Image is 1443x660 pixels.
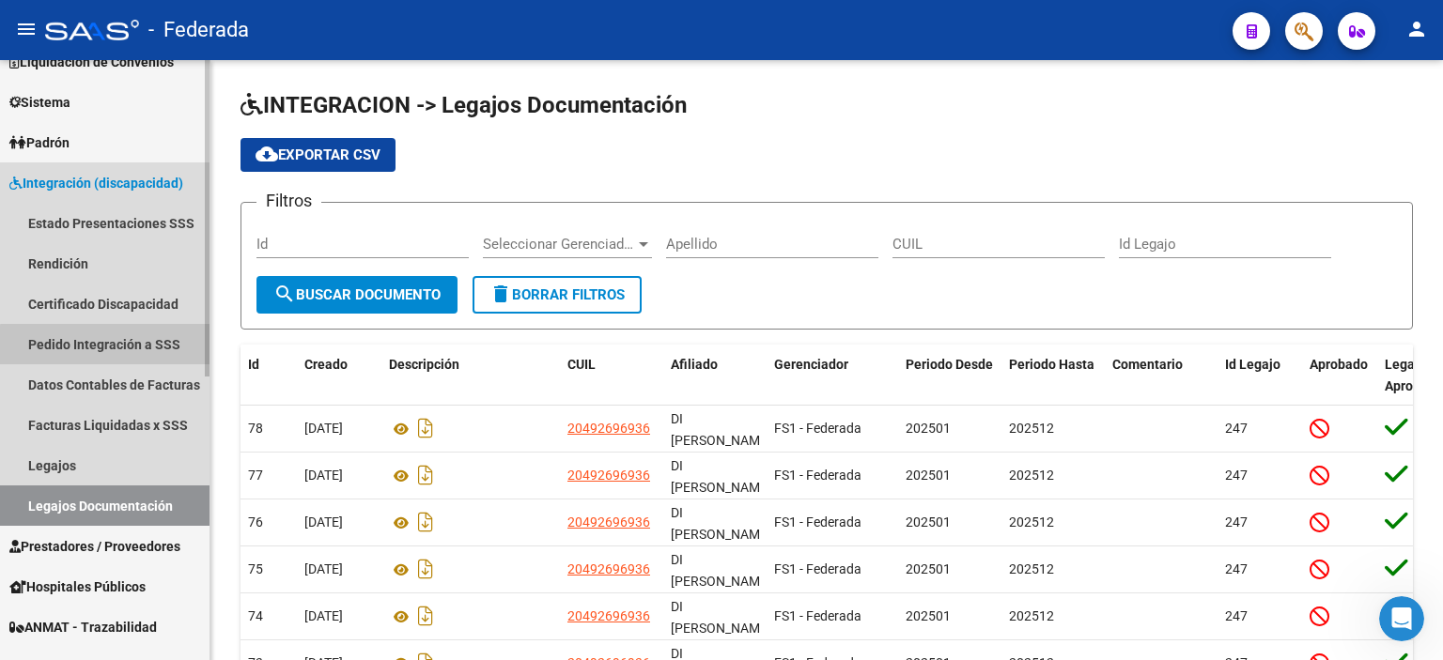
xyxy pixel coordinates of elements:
[164,50,361,93] div: Trabajo re... SAAS.xlsx
[1225,357,1280,372] span: Id Legajo
[256,143,278,165] mat-icon: cloud_download
[119,516,134,531] button: Start recording
[671,505,771,563] span: DI CARLO, ALEXIS -
[774,468,861,483] span: FS1 - Federada
[179,61,346,82] a: Trabajo re... SAAS.xlsx
[560,345,663,407] datatable-header-cell: CUIL
[567,468,650,483] span: 20492696936
[83,311,346,403] div: exacto, ya fueron pagadas c fondos propios. por eso al recibir el reintegro de SSS no se pagaron ...
[15,18,38,40] mat-icon: menu
[89,516,104,531] button: Adjuntar un archivo
[1009,608,1054,623] span: 202512
[246,95,361,136] div: se entiende?
[906,561,951,576] span: 202501
[1009,468,1054,483] span: 202512
[91,23,129,42] p: Activo
[68,299,361,414] div: exacto, ya fueron pagadas c fondos propios. por eso al recibir el reintegro de SSS no se pagaron ...
[767,345,898,407] datatable-header-cell: Gerenciador
[567,357,596,372] span: CUIL
[248,561,263,576] span: 75
[774,421,861,436] span: FS1 - Federada
[567,421,650,436] span: 20492696936
[256,146,380,163] span: Exportar CSV
[248,357,259,372] span: Id
[304,421,343,436] span: [DATE]
[29,516,44,531] button: Selector de emoji
[9,576,146,597] span: Hospitales Públicos
[15,429,308,488] div: Ya se elevó el ticket al área de sistemas para que procedan con la modificación
[248,468,263,483] span: 77
[12,8,48,43] button: go back
[304,357,348,372] span: Creado
[1302,345,1377,407] datatable-header-cell: Aprobado
[567,608,650,623] span: 20492696936
[906,514,951,530] span: 202501
[248,421,263,436] span: 78
[9,132,70,153] span: Padrón
[1225,421,1248,436] span: 247
[1009,357,1094,372] span: Periodo Hasta
[9,617,157,637] span: ANMAT - Trazabilidad
[322,509,352,539] button: Enviar un mensaje…
[15,151,308,284] div: El primer archivo son las fc que debemos modificar que fueron abonadas con fondos propios y deben...
[663,345,767,407] datatable-header-cell: Afiliado
[567,514,650,530] span: 20492696936
[1225,514,1248,530] span: 247
[304,514,343,530] span: [DATE]
[774,514,861,530] span: FS1 - Federada
[567,561,650,576] span: 20492696936
[1225,468,1248,483] span: 247
[413,507,438,537] i: Descargar documento
[1385,357,1443,393] span: Legajo Aprobado
[381,345,560,407] datatable-header-cell: Descripción
[671,552,771,610] span: DI CARLO, ALEXIS -
[906,608,951,623] span: 202501
[304,561,343,576] span: [DATE]
[473,276,642,314] button: Borrar Filtros
[413,460,438,490] i: Descargar documento
[248,514,263,530] span: 76
[906,421,951,436] span: 202501
[198,62,346,82] div: Trabajo re... SAAS.xlsx
[1009,561,1054,576] span: 202512
[273,283,296,305] mat-icon: search
[148,9,249,51] span: - Federada
[1379,596,1424,641] iframe: Intercom live chat
[294,8,330,43] button: Inicio
[256,188,321,214] h3: Filtros
[261,106,346,125] div: se entiende?
[9,52,174,72] span: Liquidación de Convenios
[1310,357,1368,372] span: Aprobado
[297,345,381,407] datatable-header-cell: Creado
[1112,357,1183,372] span: Comentario
[1225,561,1248,576] span: 247
[59,516,74,531] button: Selector de gif
[240,345,297,407] datatable-header-cell: Id
[489,286,625,303] span: Borrar Filtros
[240,138,396,172] button: Exportar CSV
[15,429,361,490] div: Soporte dice…
[248,608,263,623] span: 74
[15,299,361,429] div: Belen dice…
[774,608,861,623] span: FS1 - Federada
[54,10,84,40] div: Profile image for Soporte
[240,92,687,118] span: INTEGRACION -> Legajos Documentación
[304,608,343,623] span: [DATE]
[91,9,149,23] h1: Soporte
[9,536,180,557] span: Prestadores / Proveedores
[906,357,993,372] span: Periodo Desde
[774,561,861,576] span: FS1 - Federada
[413,413,438,443] i: Descargar documento
[413,601,438,631] i: Descargar documento
[483,236,635,253] span: Seleccionar Gerenciador
[1405,18,1428,40] mat-icon: person
[15,95,361,151] div: Belen dice…
[1105,345,1218,407] datatable-header-cell: Comentario
[898,345,1001,407] datatable-header-cell: Periodo Desde
[273,286,441,303] span: Buscar Documento
[1009,514,1054,530] span: 202512
[256,276,458,314] button: Buscar Documento
[671,357,718,372] span: Afiliado
[16,477,360,509] textarea: Escribe un mensaje...
[671,599,771,657] span: DI CARLO, ALEXIS -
